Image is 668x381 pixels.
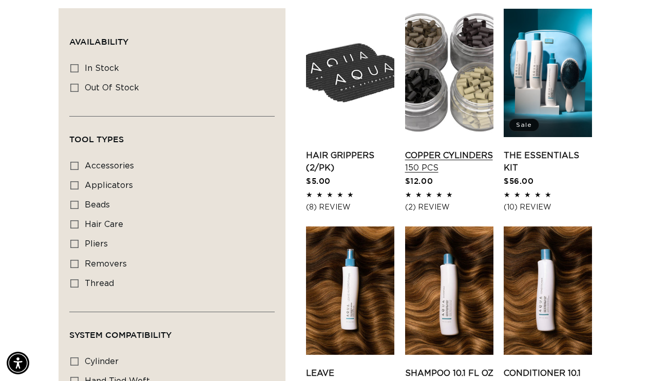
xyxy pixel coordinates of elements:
span: cylinder [85,357,119,366]
summary: System Compatibility (0 selected) [69,312,275,349]
span: Tool Types [69,135,124,144]
span: Out of stock [85,84,139,92]
div: Accessibility Menu [7,352,29,374]
span: accessories [85,162,134,170]
span: Availability [69,37,128,46]
a: Copper Cylinders 150 pcs [405,149,493,174]
span: thread [85,279,114,288]
span: In stock [85,64,119,72]
span: beads [85,201,110,209]
span: applicators [85,181,133,189]
a: Hair Grippers (2/pk) [306,149,394,174]
summary: Availability (0 selected) [69,19,275,56]
span: System Compatibility [69,330,171,339]
span: removers [85,260,127,268]
span: pliers [85,240,108,248]
span: hair care [85,220,123,228]
a: Shampoo 10.1 fl oz [405,367,493,379]
a: The Essentials Kit [504,149,592,174]
summary: Tool Types (0 selected) [69,117,275,154]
